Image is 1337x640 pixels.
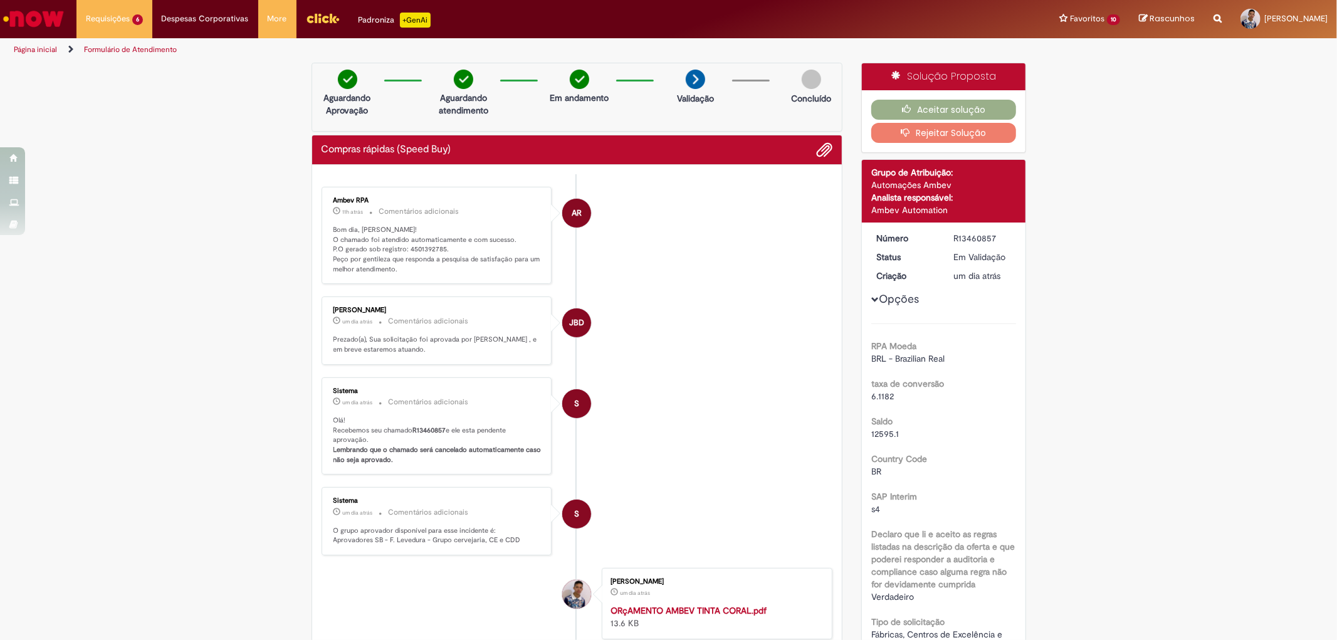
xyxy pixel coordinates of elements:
[871,416,893,427] b: Saldo
[1139,13,1195,25] a: Rascunhos
[871,391,894,402] span: 6.1182
[871,428,899,439] span: 12595.1
[871,123,1016,143] button: Rejeitar Solução
[953,232,1012,244] div: R13460857
[953,270,1000,281] span: um dia atrás
[389,507,469,518] small: Comentários adicionais
[867,251,944,263] dt: Status
[953,270,1012,282] div: 29/08/2025 08:51:49
[871,100,1016,120] button: Aceitar solução
[611,604,819,629] div: 13.6 KB
[343,208,364,216] span: 11h atrás
[333,335,542,354] p: Prezado(a), Sua solicitação foi aprovada por [PERSON_NAME] , e em breve estaremos atuando.
[1150,13,1195,24] span: Rascunhos
[862,63,1025,90] div: Solução Proposta
[433,92,494,117] p: Aguardando atendimento
[14,45,57,55] a: Página inicial
[333,387,542,395] div: Sistema
[562,199,591,228] div: Ambev RPA
[620,589,650,597] span: um dia atrás
[871,616,945,627] b: Tipo de solicitação
[343,208,364,216] time: 30/08/2025 09:14:57
[400,13,431,28] p: +GenAi
[338,70,357,89] img: check-circle-green.png
[574,499,579,529] span: S
[572,198,582,228] span: AR
[333,225,542,275] p: Bom dia, [PERSON_NAME]! O chamado foi atendido automaticamente e com sucesso. P.O gerado sob regi...
[871,528,1015,590] b: Declaro que li e aceito as regras listadas na descrição da oferta e que poderei responder a audit...
[686,70,705,89] img: arrow-next.png
[132,14,143,25] span: 6
[413,426,446,435] b: R13460857
[9,38,882,61] ul: Trilhas de página
[871,378,944,389] b: taxa de conversão
[871,204,1016,216] div: Ambev Automation
[871,166,1016,179] div: Grupo de Atribuição:
[359,13,431,28] div: Padroniza
[86,13,130,25] span: Requisições
[867,270,944,282] dt: Criação
[816,142,832,158] button: Adicionar anexos
[871,491,917,502] b: SAP Interim
[322,144,451,155] h2: Compras rápidas (Speed Buy) Histórico de tíquete
[574,389,579,419] span: S
[562,308,591,337] div: Josenildo Batista De Araujo
[871,340,916,352] b: RPA Moeda
[333,445,543,464] b: Lembrando que o chamado será cancelado automaticamente caso não seja aprovado.
[953,251,1012,263] div: Em Validação
[343,399,373,406] span: um dia atrás
[550,92,609,104] p: Em andamento
[379,206,459,217] small: Comentários adicionais
[871,503,880,515] span: s4
[333,307,542,314] div: [PERSON_NAME]
[620,589,650,597] time: 29/08/2025 08:51:36
[871,591,914,602] span: Verdadeiro
[343,509,373,517] span: um dia atrás
[871,179,1016,191] div: Automações Ambev
[333,197,542,204] div: Ambev RPA
[343,509,373,517] time: 29/08/2025 08:51:57
[1,6,66,31] img: ServiceNow
[306,9,340,28] img: click_logo_yellow_360x200.png
[677,92,714,105] p: Validação
[562,389,591,418] div: System
[867,232,944,244] dt: Número
[333,497,542,505] div: Sistema
[343,318,373,325] span: um dia atrás
[562,580,591,609] div: Luiz Andre Morais De Freitas
[791,92,831,105] p: Concluído
[871,191,1016,204] div: Analista responsável:
[953,270,1000,281] time: 29/08/2025 08:51:49
[317,92,378,117] p: Aguardando Aprovação
[562,500,591,528] div: System
[333,526,542,545] p: O grupo aprovador disponível para esse incidente é: Aprovadores SB - F. Levedura - Grupo cervejar...
[871,466,881,477] span: BR
[1107,14,1120,25] span: 10
[389,316,469,327] small: Comentários adicionais
[570,70,589,89] img: check-circle-green.png
[871,353,945,364] span: BRL - Brazilian Real
[802,70,821,89] img: img-circle-grey.png
[569,308,584,338] span: JBD
[1264,13,1328,24] span: [PERSON_NAME]
[454,70,473,89] img: check-circle-green.png
[162,13,249,25] span: Despesas Corporativas
[84,45,177,55] a: Formulário de Atendimento
[268,13,287,25] span: More
[611,578,819,585] div: [PERSON_NAME]
[611,605,767,616] a: ORçAMENTO AMBEV TINTA CORAL.pdf
[389,397,469,407] small: Comentários adicionais
[333,416,542,465] p: Olá! Recebemos seu chamado e ele esta pendente aprovação.
[1070,13,1104,25] span: Favoritos
[343,318,373,325] time: 29/08/2025 08:54:47
[343,399,373,406] time: 29/08/2025 08:52:01
[871,453,927,464] b: Country Code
